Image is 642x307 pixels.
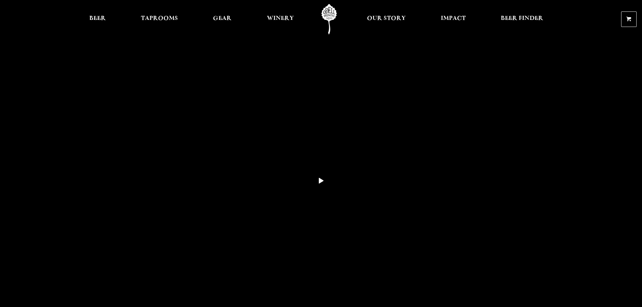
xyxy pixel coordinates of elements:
[316,4,342,34] a: Odell Home
[501,16,543,21] span: Beer Finder
[496,4,548,34] a: Beer Finder
[267,16,294,21] span: Winery
[209,4,236,34] a: Gear
[85,4,110,34] a: Beer
[89,16,106,21] span: Beer
[441,16,466,21] span: Impact
[436,4,470,34] a: Impact
[136,4,182,34] a: Taprooms
[141,16,178,21] span: Taprooms
[363,4,410,34] a: Our Story
[263,4,298,34] a: Winery
[213,16,232,21] span: Gear
[367,16,406,21] span: Our Story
